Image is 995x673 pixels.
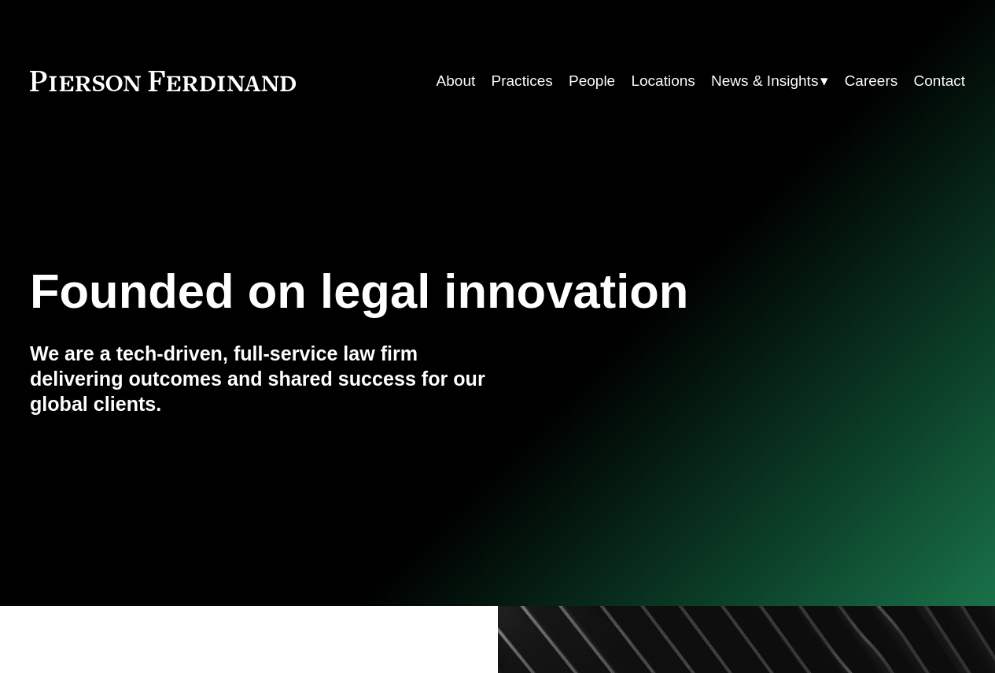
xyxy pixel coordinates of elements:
[845,66,898,96] a: Careers
[437,66,476,96] a: About
[914,66,966,96] a: Contact
[492,66,553,96] a: Practices
[631,66,695,96] a: Locations
[30,264,809,319] h1: Founded on legal innovation
[711,66,828,96] a: folder dropdown
[30,342,498,417] h4: We are a tech-driven, full-service law firm delivering outcomes and shared success for our global...
[711,68,818,94] span: News & Insights
[569,66,615,96] a: People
